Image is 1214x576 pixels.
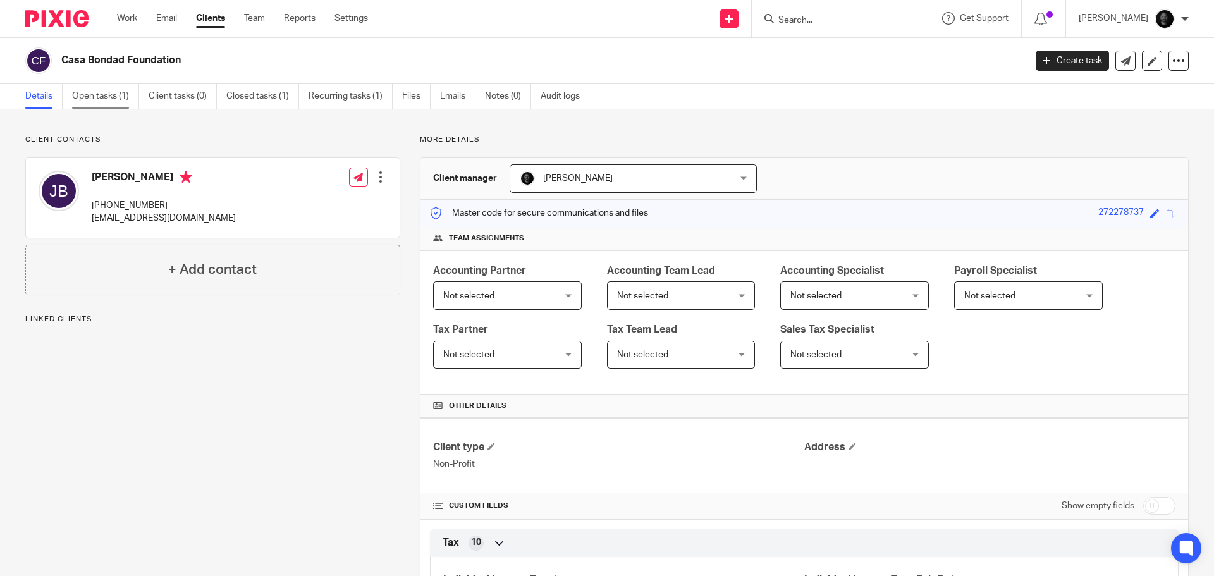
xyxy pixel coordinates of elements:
p: Client contacts [25,135,400,145]
span: Get Support [960,14,1009,23]
p: Non-Profit [433,458,804,470]
span: Accounting Team Lead [607,266,715,276]
span: Not selected [617,291,668,300]
a: Details [25,84,63,109]
a: Notes (0) [485,84,531,109]
a: Settings [334,12,368,25]
span: Accounting Specialist [780,266,884,276]
a: Closed tasks (1) [226,84,299,109]
i: Primary [180,171,192,183]
h3: Client manager [433,172,497,185]
h4: Client type [433,441,804,454]
a: Open tasks (1) [72,84,139,109]
a: Reports [284,12,316,25]
p: Master code for secure communications and files [430,207,648,219]
a: Emails [440,84,475,109]
h2: Casa Bondad Foundation [61,54,826,67]
p: [EMAIL_ADDRESS][DOMAIN_NAME] [92,212,236,224]
h4: + Add contact [168,260,257,279]
p: [PHONE_NUMBER] [92,199,236,212]
label: Show empty fields [1062,499,1134,512]
img: svg%3E [39,171,79,211]
a: Work [117,12,137,25]
h4: [PERSON_NAME] [92,171,236,187]
span: Team assignments [449,233,524,243]
img: Chris.jpg [520,171,535,186]
span: Sales Tax Specialist [780,324,874,334]
a: Audit logs [541,84,589,109]
span: 10 [471,536,481,549]
a: Files [402,84,431,109]
p: More details [420,135,1189,145]
a: Team [244,12,265,25]
div: 272278737 [1098,206,1144,221]
span: Not selected [790,291,842,300]
a: Client tasks (0) [149,84,217,109]
span: Tax [443,536,459,549]
a: Email [156,12,177,25]
img: Chris.jpg [1155,9,1175,29]
span: Tax Team Lead [607,324,677,334]
a: Recurring tasks (1) [309,84,393,109]
span: Other details [449,401,506,411]
input: Search [777,15,891,27]
h4: Address [804,441,1175,454]
span: Not selected [443,350,494,359]
p: [PERSON_NAME] [1079,12,1148,25]
span: Not selected [964,291,1015,300]
a: Create task [1036,51,1109,71]
img: Pixie [25,10,89,27]
span: Tax Partner [433,324,488,334]
h4: CUSTOM FIELDS [433,501,804,511]
img: svg%3E [25,47,52,74]
span: Accounting Partner [433,266,526,276]
a: Clients [196,12,225,25]
p: Linked clients [25,314,400,324]
span: Not selected [790,350,842,359]
span: Not selected [443,291,494,300]
span: Not selected [617,350,668,359]
span: [PERSON_NAME] [543,174,613,183]
span: Payroll Specialist [954,266,1037,276]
